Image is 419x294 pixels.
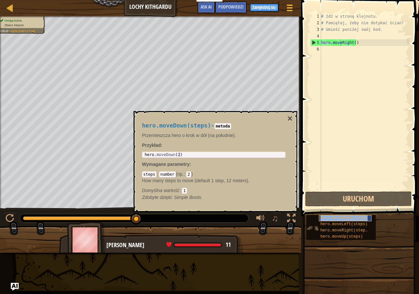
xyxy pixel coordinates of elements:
[184,171,186,177] span: :
[142,132,285,139] p: Przemieszcza hero o krok w dół (na południe).
[142,171,156,177] code: steps
[190,162,191,167] span: :
[182,188,187,194] code: 1
[179,188,182,193] span: :
[142,162,190,167] span: Wymagane parametry
[142,143,162,148] strong: :
[142,143,161,148] span: Przykład
[159,171,176,177] code: number
[142,188,179,193] span: Domyślna wartość
[177,171,184,177] span: np.
[214,123,231,129] code: metoda
[142,195,202,200] em: Simple Boots.
[142,177,285,184] p: How many steps to move (default 1 step, 12 meters).
[142,195,174,200] span: Zdobyte dzięki:
[142,171,285,194] div: ( )
[142,123,285,129] h4: -
[287,114,292,123] button: ×
[156,171,159,177] span: :
[186,171,191,177] code: 2
[142,122,211,129] span: hero.moveDown(steps)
